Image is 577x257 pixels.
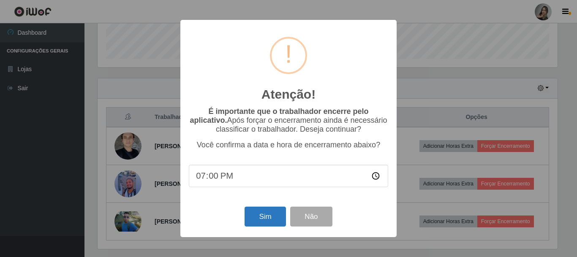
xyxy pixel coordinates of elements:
p: Após forçar o encerramento ainda é necessário classificar o trabalhador. Deseja continuar? [189,107,388,134]
button: Não [290,207,332,227]
h2: Atenção! [261,87,316,102]
b: É importante que o trabalhador encerre pelo aplicativo. [190,107,368,124]
button: Sim [245,207,286,227]
p: Você confirma a data e hora de encerramento abaixo? [189,141,388,149]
